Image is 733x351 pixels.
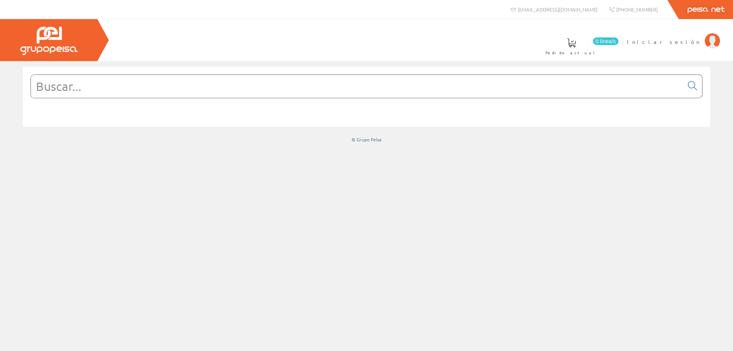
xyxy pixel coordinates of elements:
[593,37,618,45] span: 0 línea/s
[31,75,683,98] input: Buscar...
[627,32,720,39] a: Iniciar sesión
[616,6,658,13] span: [PHONE_NUMBER]
[627,38,701,45] span: Iniciar sesión
[23,136,710,143] div: © Grupo Peisa
[20,27,77,55] img: Grupo Peisa
[518,6,597,13] span: [EMAIL_ADDRESS][DOMAIN_NAME]
[546,49,597,57] span: Pedido actual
